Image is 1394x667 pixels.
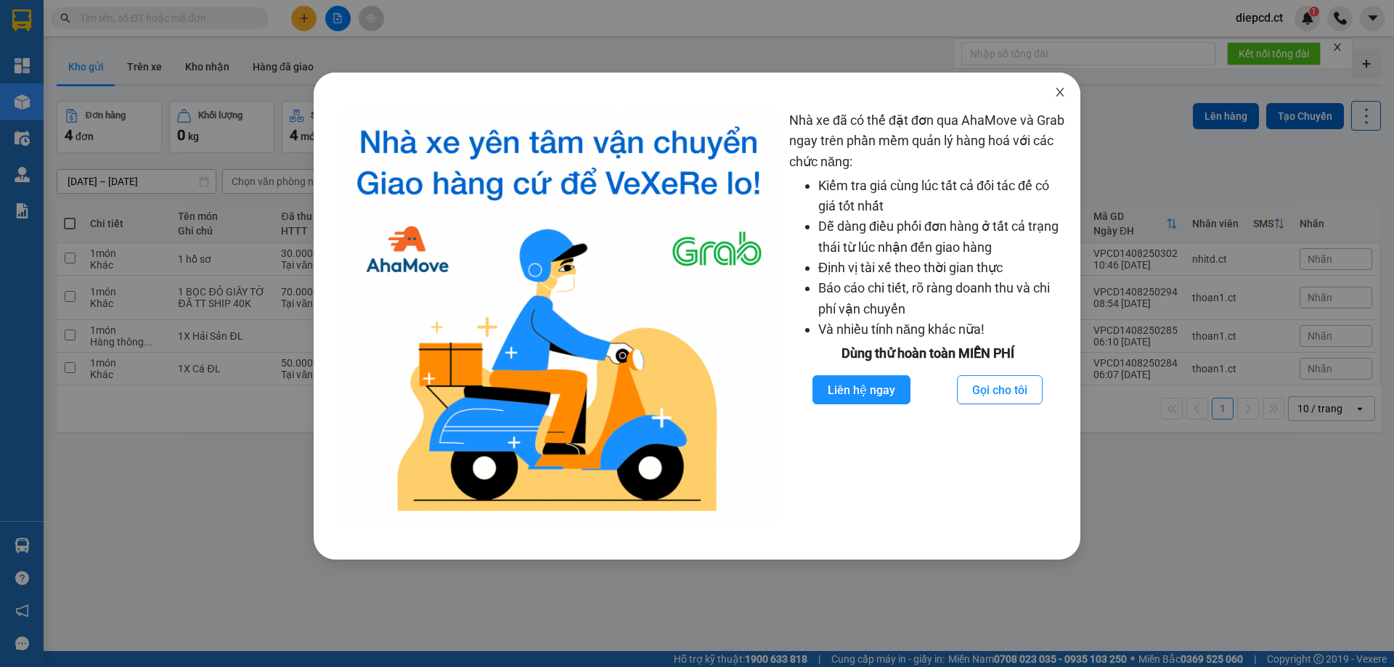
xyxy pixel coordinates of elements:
[818,216,1066,258] li: Dễ dàng điều phối đơn hàng ở tất cả trạng thái từ lúc nhận đến giao hàng
[789,343,1066,364] div: Dùng thử hoàn toàn MIỄN PHÍ
[1040,73,1080,113] button: Close
[818,319,1066,340] li: Và nhiều tính năng khác nữa!
[340,110,778,523] img: logo
[818,176,1066,217] li: Kiểm tra giá cùng lúc tất cả đối tác để có giá tốt nhất
[828,381,895,399] span: Liên hệ ngay
[972,381,1027,399] span: Gọi cho tôi
[957,375,1043,404] button: Gọi cho tôi
[818,278,1066,319] li: Báo cáo chi tiết, rõ ràng doanh thu và chi phí vận chuyển
[1054,86,1066,98] span: close
[818,258,1066,278] li: Định vị tài xế theo thời gian thực
[789,110,1066,523] div: Nhà xe đã có thể đặt đơn qua AhaMove và Grab ngay trên phần mềm quản lý hàng hoá với các chức năng:
[812,375,910,404] button: Liên hệ ngay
